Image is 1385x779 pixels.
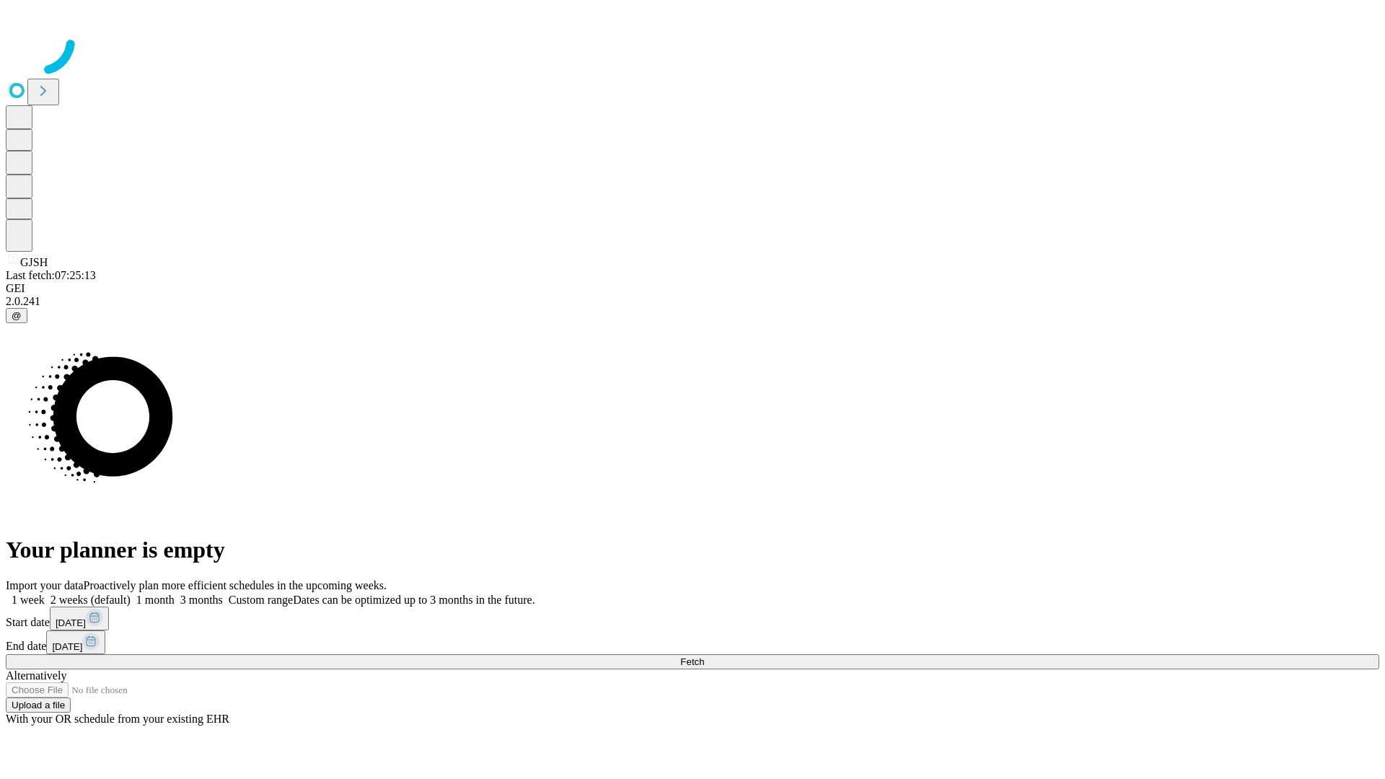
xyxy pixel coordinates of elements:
[56,617,86,628] span: [DATE]
[293,594,535,606] span: Dates can be optimized up to 3 months in the future.
[6,607,1379,630] div: Start date
[6,579,84,591] span: Import your data
[6,537,1379,563] h1: Your planner is empty
[12,310,22,321] span: @
[6,669,66,682] span: Alternatively
[6,713,229,725] span: With your OR schedule from your existing EHR
[6,295,1379,308] div: 2.0.241
[6,282,1379,295] div: GEI
[46,630,105,654] button: [DATE]
[50,607,109,630] button: [DATE]
[6,697,71,713] button: Upload a file
[50,594,131,606] span: 2 weeks (default)
[136,594,175,606] span: 1 month
[6,630,1379,654] div: End date
[6,269,96,281] span: Last fetch: 07:25:13
[680,656,704,667] span: Fetch
[12,594,45,606] span: 1 week
[84,579,387,591] span: Proactively plan more efficient schedules in the upcoming weeks.
[52,641,82,652] span: [DATE]
[6,308,27,323] button: @
[180,594,223,606] span: 3 months
[229,594,293,606] span: Custom range
[20,256,48,268] span: GJSH
[6,654,1379,669] button: Fetch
